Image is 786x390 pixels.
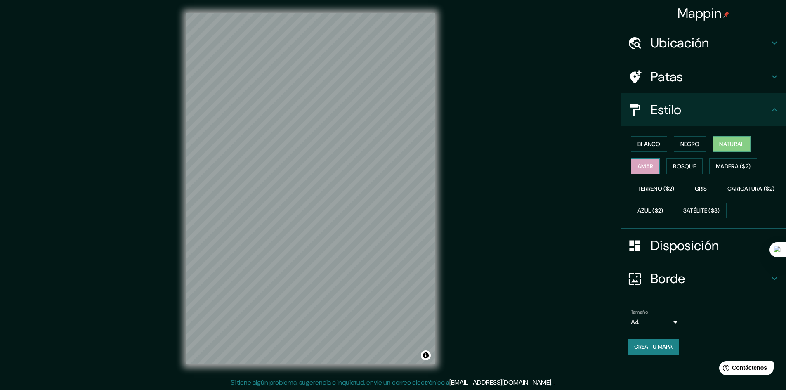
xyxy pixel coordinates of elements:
[713,136,751,152] button: Natural
[680,140,700,148] font: Negro
[727,185,775,192] font: Caricatura ($2)
[554,378,555,387] font: .
[631,316,680,329] div: A4
[683,207,720,215] font: Satélite ($3)
[674,136,706,152] button: Negro
[651,270,685,287] font: Borde
[637,207,663,215] font: Azul ($2)
[621,26,786,59] div: Ubicación
[449,378,551,387] a: [EMAIL_ADDRESS][DOMAIN_NAME]
[631,309,648,315] font: Tamaño
[552,378,554,387] font: .
[634,343,673,350] font: Crea tu mapa
[631,203,670,218] button: Azul ($2)
[651,34,709,52] font: Ubicación
[677,5,722,22] font: Mappin
[631,318,639,326] font: A4
[713,358,777,381] iframe: Lanzador de widgets de ayuda
[621,229,786,262] div: Disposición
[651,68,683,85] font: Patas
[651,237,719,254] font: Disposición
[688,181,714,196] button: Gris
[709,158,757,174] button: Madera ($2)
[421,350,431,360] button: Activar o desactivar atribución
[716,163,751,170] font: Madera ($2)
[621,60,786,93] div: Patas
[628,339,679,355] button: Crea tu mapa
[673,163,696,170] font: Bosque
[186,13,435,364] canvas: Mapa
[231,378,449,387] font: Si tiene algún problema, sugerencia o inquietud, envíe un correo electrónico a
[651,101,682,118] font: Estilo
[637,163,653,170] font: Amar
[631,158,660,174] button: Amar
[719,140,744,148] font: Natural
[677,203,727,218] button: Satélite ($3)
[695,185,707,192] font: Gris
[637,140,661,148] font: Blanco
[666,158,703,174] button: Bosque
[721,181,781,196] button: Caricatura ($2)
[621,262,786,295] div: Borde
[631,136,667,152] button: Blanco
[631,181,681,196] button: Terreno ($2)
[621,93,786,126] div: Estilo
[551,378,552,387] font: .
[723,11,729,18] img: pin-icon.png
[637,185,675,192] font: Terreno ($2)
